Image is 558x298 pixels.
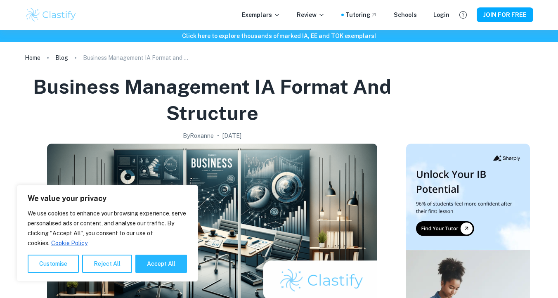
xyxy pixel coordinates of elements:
[83,53,190,62] p: Business Management IA Format and Structure
[28,208,187,248] p: We use cookies to enhance your browsing experience, serve personalised ads or content, and analys...
[28,73,396,126] h1: Business Management IA Format and Structure
[456,8,470,22] button: Help and Feedback
[82,255,132,273] button: Reject All
[55,52,68,64] a: Blog
[25,52,40,64] a: Home
[297,10,325,19] p: Review
[2,31,556,40] h6: Click here to explore thousands of marked IA, EE and TOK exemplars !
[28,194,187,203] p: We value your privacy
[51,239,88,247] a: Cookie Policy
[222,131,241,140] h2: [DATE]
[477,7,533,22] button: JOIN FOR FREE
[183,131,214,140] h2: By Roxanne
[394,10,417,19] a: Schools
[433,10,449,19] a: Login
[135,255,187,273] button: Accept All
[345,10,377,19] a: Tutoring
[217,131,219,140] p: •
[28,255,79,273] button: Customise
[25,7,77,23] img: Clastify logo
[17,185,198,281] div: We value your privacy
[242,10,280,19] p: Exemplars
